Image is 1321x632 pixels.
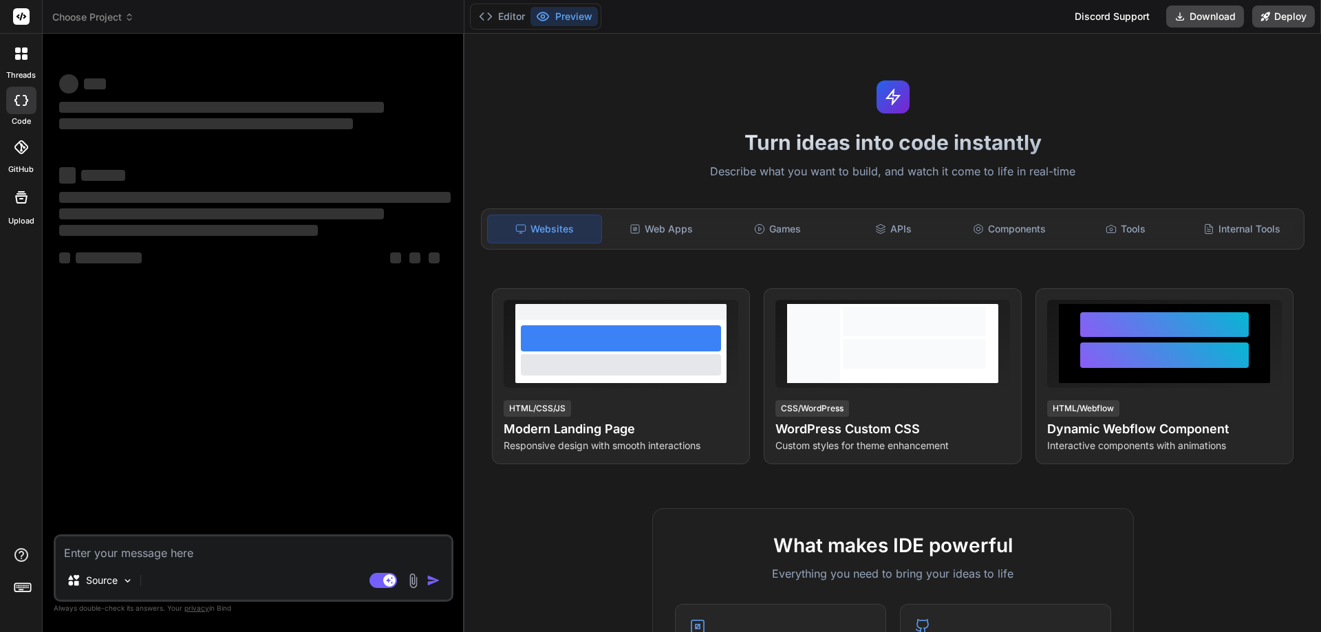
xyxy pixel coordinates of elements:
[504,400,571,417] div: HTML/CSS/JS
[54,602,453,615] p: Always double-check its answers. Your in Bind
[953,215,1066,243] div: Components
[605,215,718,243] div: Web Apps
[84,78,106,89] span: ‌
[76,252,142,263] span: ‌
[1069,215,1183,243] div: Tools
[1047,439,1282,453] p: Interactive components with animations
[473,7,530,26] button: Editor
[8,215,34,227] label: Upload
[775,419,1010,439] h4: WordPress Custom CSS
[59,167,76,184] span: ‌
[530,7,598,26] button: Preview
[504,439,738,453] p: Responsive design with smooth interactions
[52,10,134,24] span: Choose Project
[487,215,602,243] div: Websites
[409,252,420,263] span: ‌
[59,118,353,129] span: ‌
[59,208,384,219] span: ‌
[59,225,318,236] span: ‌
[775,439,1010,453] p: Custom styles for theme enhancement
[86,574,118,587] p: Source
[59,74,78,94] span: ‌
[184,604,209,612] span: privacy
[8,164,34,175] label: GitHub
[775,400,849,417] div: CSS/WordPress
[429,252,440,263] span: ‌
[1066,6,1158,28] div: Discord Support
[504,419,738,439] h4: Modern Landing Page
[1166,6,1244,28] button: Download
[427,574,440,587] img: icon
[837,215,950,243] div: APIs
[122,575,133,587] img: Pick Models
[1185,215,1298,243] div: Internal Tools
[1047,419,1282,439] h4: Dynamic Webflow Component
[6,69,36,81] label: threads
[390,252,401,263] span: ‌
[473,130,1313,155] h1: Turn ideas into code instantly
[675,565,1111,582] p: Everything you need to bring your ideas to life
[1047,400,1119,417] div: HTML/Webflow
[721,215,835,243] div: Games
[81,170,125,181] span: ‌
[675,531,1111,560] h2: What makes IDE powerful
[473,163,1313,181] p: Describe what you want to build, and watch it come to life in real-time
[12,116,31,127] label: code
[59,102,384,113] span: ‌
[59,192,451,203] span: ‌
[1252,6,1315,28] button: Deploy
[59,252,70,263] span: ‌
[405,573,421,589] img: attachment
